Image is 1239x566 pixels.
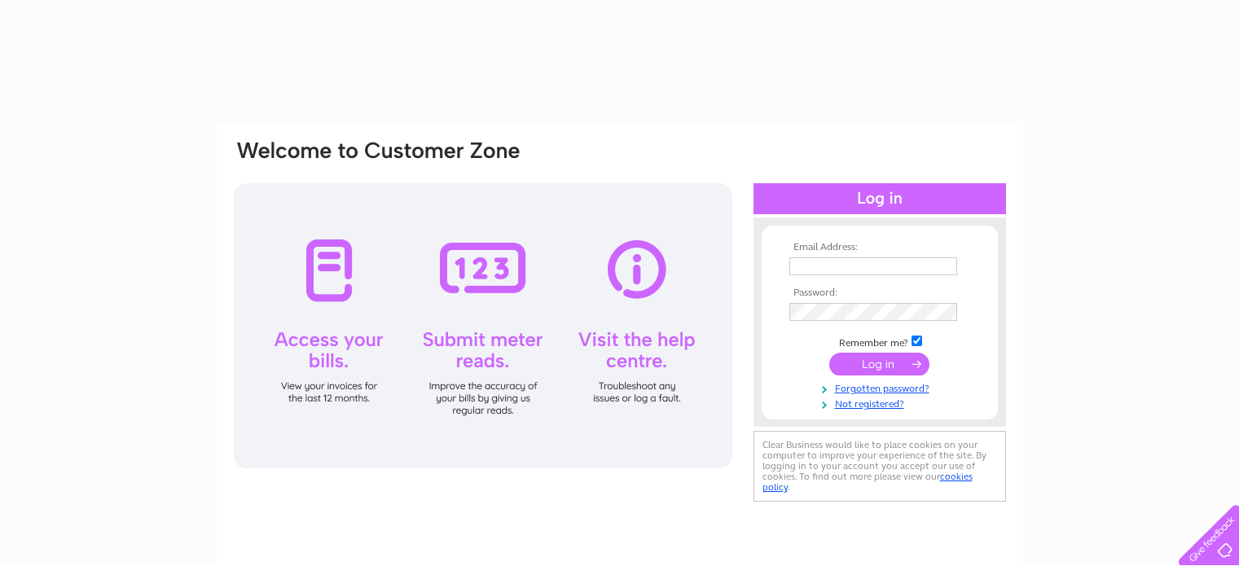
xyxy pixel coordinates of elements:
a: cookies policy [762,471,973,493]
th: Password: [785,287,974,299]
div: Clear Business would like to place cookies on your computer to improve your experience of the sit... [754,431,1006,502]
td: Remember me? [785,333,974,349]
a: Not registered? [789,395,974,410]
input: Submit [829,353,929,375]
a: Forgotten password? [789,380,974,395]
th: Email Address: [785,242,974,253]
